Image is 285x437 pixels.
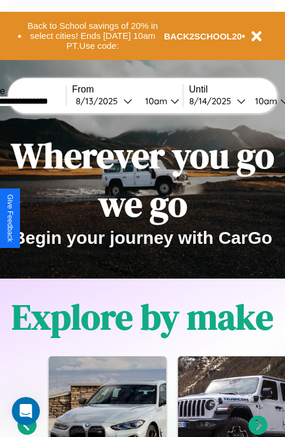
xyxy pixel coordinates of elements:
[12,293,273,341] h1: Explore by make
[6,194,14,242] div: Give Feedback
[164,31,242,41] b: BACK2SCHOOL20
[136,95,183,107] button: 10am
[22,18,164,54] button: Back to School savings of 20% in select cities! Ends [DATE] 10am PT.Use code:
[76,95,123,107] div: 8 / 13 / 2025
[72,84,183,95] label: From
[249,95,280,107] div: 10am
[72,95,136,107] button: 8/13/2025
[189,95,237,107] div: 8 / 14 / 2025
[12,397,40,425] iframe: Intercom live chat
[139,95,170,107] div: 10am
